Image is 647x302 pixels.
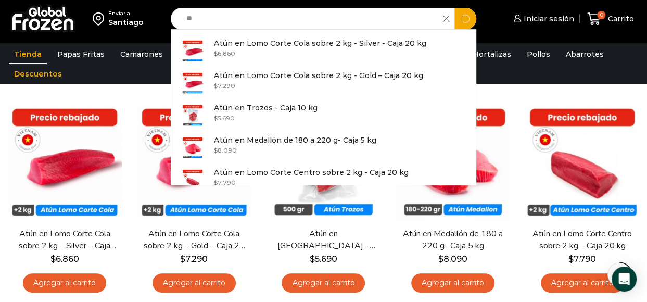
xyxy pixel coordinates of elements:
p: Atún en Lomo Corte Centro sobre 2 kg - Caja 20 kg [214,167,409,178]
a: Atún en Medallón de 180 a 220 g- Caja 5 kg [402,228,504,252]
div: Open Intercom Messenger [612,267,637,292]
a: Descuentos [9,64,67,84]
a: Tienda [9,44,47,64]
a: Atún en Lomo Corte Cola sobre 2 kg – Silver – Caja 20 kg [14,228,116,252]
a: Hortalizas [467,44,516,64]
a: Agregar al carrito: “Atún en Lomo Corte Centro sobre 2 kg - Caja 20 kg” [541,273,624,293]
a: Agregar al carrito: “Atún en Lomo Corte Cola sobre 2 kg - Silver - Caja 20 kg” [23,273,106,293]
a: 0 Carrito [585,7,637,31]
span: $ [568,254,574,264]
span: Carrito [605,14,634,24]
a: Atún en Trozos - Caja 10 kg $5.690 [171,99,476,132]
a: Atún en Medallón de 180 a 220 g- Caja 5 kg $8.090 [171,132,476,164]
div: Enviar a [108,10,144,17]
bdi: 7.290 [214,82,235,90]
span: $ [310,254,315,264]
a: Camarones [115,44,168,64]
a: Abarrotes [561,44,609,64]
bdi: 7.790 [214,179,236,186]
bdi: 6.860 [50,254,79,264]
bdi: 8.090 [214,146,237,154]
a: Iniciar sesión [511,8,574,29]
p: Atún en Trozos - Caja 10 kg [214,102,318,114]
a: Papas Fritas [52,44,110,64]
span: Iniciar sesión [521,14,574,24]
p: Atún en Medallón de 180 a 220 g- Caja 5 kg [214,134,376,146]
img: address-field-icon.svg [93,10,108,28]
a: Atún en Lomo Corte Cola sobre 2 kg - Gold – Caja 20 kg $7.290 [171,67,476,99]
bdi: 7.290 [180,254,208,264]
span: $ [214,49,218,57]
span: $ [214,82,218,90]
button: Search button [454,8,476,30]
span: 0 [597,11,605,19]
bdi: 6.860 [214,49,235,57]
p: Atún en Lomo Corte Cola sobre 2 kg - Gold – Caja 20 kg [214,70,423,81]
bdi: 7.790 [568,254,596,264]
a: Atún en Lomo Corte Cola sobre 2 kg – Gold – Caja 20 kg [143,228,246,252]
bdi: 8.090 [438,254,467,264]
bdi: 5.690 [214,114,235,122]
a: Agregar al carrito: “Atún en Lomo Corte Cola sobre 2 kg - Gold – Caja 20 kg” [153,273,236,293]
span: $ [50,254,56,264]
a: Atún en [GEOGRAPHIC_DATA] – Caja 10 kg [272,228,375,252]
span: $ [214,146,218,154]
p: Atún en Lomo Corte Cola sobre 2 kg - Silver - Caja 20 kg [214,37,426,49]
span: $ [214,179,218,186]
div: Santiago [108,17,144,28]
a: Agregar al carrito: “Atún en Medallón de 180 a 220 g- Caja 5 kg” [411,273,494,293]
span: $ [438,254,443,264]
span: $ [214,114,218,122]
a: Pollos [522,44,555,64]
a: Agregar al carrito: “Atún en Trozos - Caja 10 kg” [282,273,365,293]
a: Atún en Lomo Corte Cola sobre 2 kg - Silver - Caja 20 kg $6.860 [171,35,476,67]
span: $ [180,254,185,264]
a: Atún en Lomo Corte Centro sobre 2 kg - Caja 20 kg $7.790 [171,164,476,196]
a: Atún en Lomo Corte Centro sobre 2 kg – Caja 20 kg [531,228,633,252]
bdi: 5.690 [310,254,337,264]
